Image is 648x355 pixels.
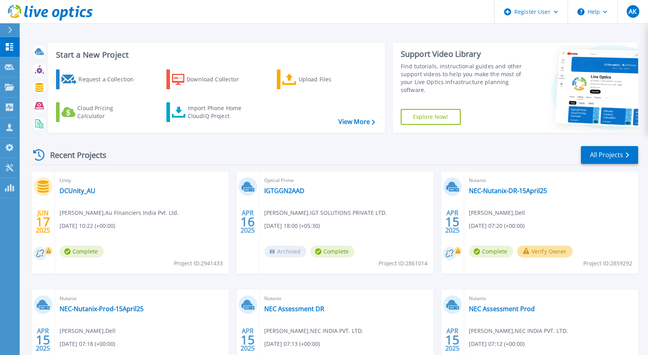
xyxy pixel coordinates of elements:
span: 17 [36,218,50,225]
a: NEC Assessment DR [264,305,324,313]
a: Download Collector [166,69,254,89]
span: Archived [264,246,306,257]
span: [DATE] 07:18 (+00:00) [60,340,115,348]
div: Download Collector [187,71,250,87]
span: [PERSON_NAME] , NEC INDIA PVT. LTD. [264,327,363,335]
span: [PERSON_NAME] , Au Financiers India Pvt. Ltd. [60,208,179,217]
span: [DATE] 07:12 (+00:00) [469,340,525,348]
span: Complete [469,246,513,257]
div: Import Phone Home CloudIQ Project [188,104,249,120]
span: [PERSON_NAME] , NEC INDIA PVT. LTD. [469,327,568,335]
span: [PERSON_NAME] , IGT SOLUTIONS PRIVATE LTD. [264,208,387,217]
span: Nutanix [264,294,429,303]
span: Project ID: 2861014 [379,259,428,268]
span: Nutanix [469,176,633,185]
span: [PERSON_NAME] , Dell [60,327,116,335]
span: [DATE] 18:00 (+05:30) [264,222,320,230]
span: Project ID: 2941433 [174,259,223,268]
a: NEC-Nutanix-Prod-15April25 [60,305,144,313]
span: 15 [36,336,50,343]
span: Nutanix [469,294,633,303]
span: 15 [445,218,459,225]
div: APR 2025 [445,325,460,354]
a: IGTGGN2AAD [264,187,304,195]
div: Request a Collection [78,71,142,87]
a: Cloud Pricing Calculator [56,102,144,122]
a: Explore Now! [401,109,461,125]
div: Support Video Library [401,49,525,59]
a: All Projects [581,146,638,164]
a: NEC-Nutanix-DR-15April25 [469,187,547,195]
span: 16 [241,218,255,225]
h3: Start a New Project [56,51,375,59]
span: Complete [60,246,104,257]
span: Optical Prime [264,176,429,185]
div: APR 2025 [240,207,255,236]
a: Upload Files [277,69,365,89]
span: [DATE] 07:13 (+00:00) [264,340,320,348]
div: APR 2025 [35,325,50,354]
span: AK [629,8,637,15]
div: APR 2025 [240,325,255,354]
span: [DATE] 07:20 (+00:00) [469,222,525,230]
div: APR 2025 [445,207,460,236]
button: Verify Owner [517,246,573,257]
span: Project ID: 2859292 [583,259,632,268]
span: 15 [445,336,459,343]
div: Find tutorials, instructional guides and other support videos to help you make the most of your L... [401,62,525,94]
a: View More [338,118,375,126]
div: Cloud Pricing Calculator [77,104,140,120]
span: Unity [60,176,224,185]
a: Request a Collection [56,69,144,89]
a: NEC Assessment Prod [469,305,535,313]
div: JUN 2025 [35,207,50,236]
div: Upload Files [299,71,362,87]
span: 15 [241,336,255,343]
a: DCUnity_AU [60,187,95,195]
span: [DATE] 10:22 (+00:00) [60,222,115,230]
span: Nutanix [60,294,224,303]
span: [PERSON_NAME] , Dell [469,208,525,217]
div: Recent Projects [30,145,117,165]
span: Complete [310,246,355,257]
